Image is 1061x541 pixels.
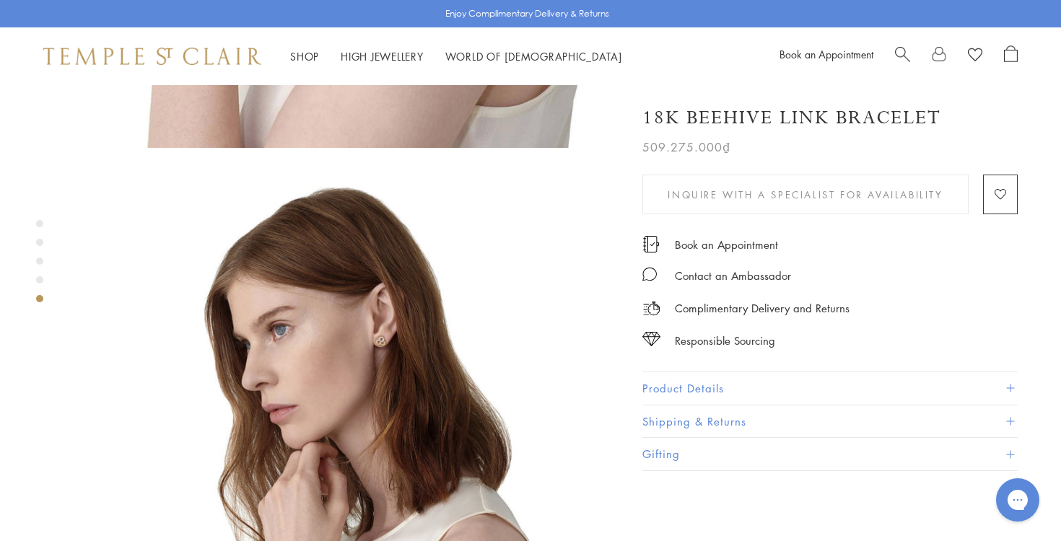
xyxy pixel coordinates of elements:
[780,47,873,61] a: Book an Appointment
[290,48,622,66] nav: Main navigation
[290,49,319,63] a: ShopShop
[445,49,622,63] a: World of [DEMOGRAPHIC_DATA]World of [DEMOGRAPHIC_DATA]
[968,45,982,67] a: View Wishlist
[341,49,424,63] a: High JewelleryHigh Jewellery
[642,299,660,317] img: icon_delivery.svg
[895,45,910,67] a: Search
[642,236,660,252] img: icon_appointment.svg
[642,405,1018,438] button: Shipping & Returns
[675,332,775,350] div: Responsible Sourcing
[642,372,1018,405] button: Product Details
[642,105,941,131] h1: 18K Beehive Link Bracelet
[642,267,657,281] img: MessageIcon-01_2.svg
[675,267,791,285] div: Contact an Ambassador
[989,473,1047,527] iframe: Gorgias live chat messenger
[668,187,943,203] span: Inquire With A Specialist for Availability
[1004,45,1018,67] a: Open Shopping Bag
[445,6,609,21] p: Enjoy Complimentary Delivery & Returns
[642,438,1018,470] button: Gifting
[36,216,43,314] div: Product gallery navigation
[43,48,261,65] img: Temple St. Clair
[642,332,660,346] img: icon_sourcing.svg
[642,138,730,157] span: 509.275.000₫
[642,175,969,214] button: Inquire With A Specialist for Availability
[675,299,850,317] p: Complimentary Delivery and Returns
[675,237,778,252] a: Book an Appointment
